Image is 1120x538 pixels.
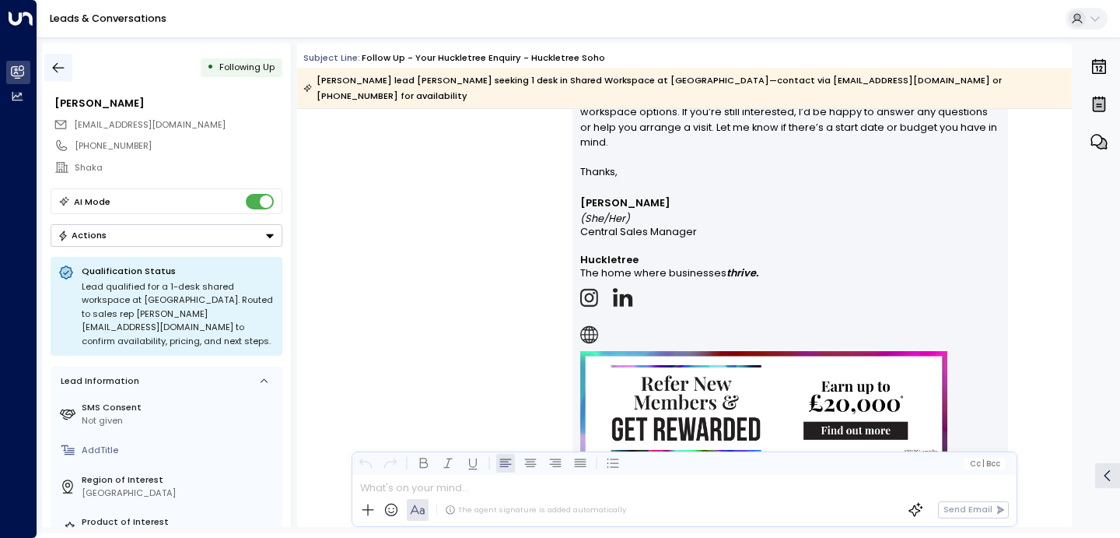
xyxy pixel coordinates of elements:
a: Leads & Conversations [50,12,166,25]
button: Undo [356,454,375,473]
strong: Huckletree [580,253,639,266]
button: Actions [51,224,282,247]
div: [PERSON_NAME] [54,96,282,111]
span: | [982,459,985,468]
em: (She/Her) [580,212,630,225]
span: Subject Line: [303,51,360,64]
div: AddTitle [82,444,277,457]
label: SMS Consent [82,401,277,414]
span: Following Up [219,61,275,73]
strong: [PERSON_NAME] [580,196,670,209]
button: Cc|Bcc [964,458,1005,469]
div: Not given [82,414,277,427]
button: Redo [381,454,400,473]
p: Qualification Status [82,265,275,277]
span: Central Sales Manager [580,225,697,239]
div: Actions [58,230,107,241]
span: Thanks, [580,164,618,179]
div: Lead Information [56,374,139,388]
div: Lead qualified for a 1-desk shared workspace at [GEOGRAPHIC_DATA]. Routed to sales rep [PERSON_NA... [82,280,275,349]
div: • [207,56,214,79]
div: [GEOGRAPHIC_DATA] [82,487,277,500]
label: Product of Interest [82,515,277,529]
p: Hi [PERSON_NAME], Just checking in to see if you’ve had a chance to review our Soho shared worksp... [580,60,1001,164]
span: [EMAIL_ADDRESS][DOMAIN_NAME] [74,118,226,131]
div: The agent signature is added automatically [445,505,626,515]
div: [PERSON_NAME] lead [PERSON_NAME] seeking 1 desk in Shared Workspace at [GEOGRAPHIC_DATA]—contact ... [303,72,1064,104]
div: Follow up - Your Huckletree Enquiry - Huckletree Soho [362,51,605,65]
span: The home where businesses [580,266,726,280]
div: Button group with a nested menu [51,224,282,247]
label: Region of Interest [82,473,277,487]
span: Cc Bcc [970,459,1000,468]
img: https://www.huckletree.com/refer-someone [580,351,947,501]
div: AI Mode [74,194,110,209]
div: [PHONE_NUMBER] [75,139,282,153]
strong: thrive. [726,266,758,280]
div: Shaka [75,161,282,174]
span: accounts@shakastudio.co.uk [74,118,226,132]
